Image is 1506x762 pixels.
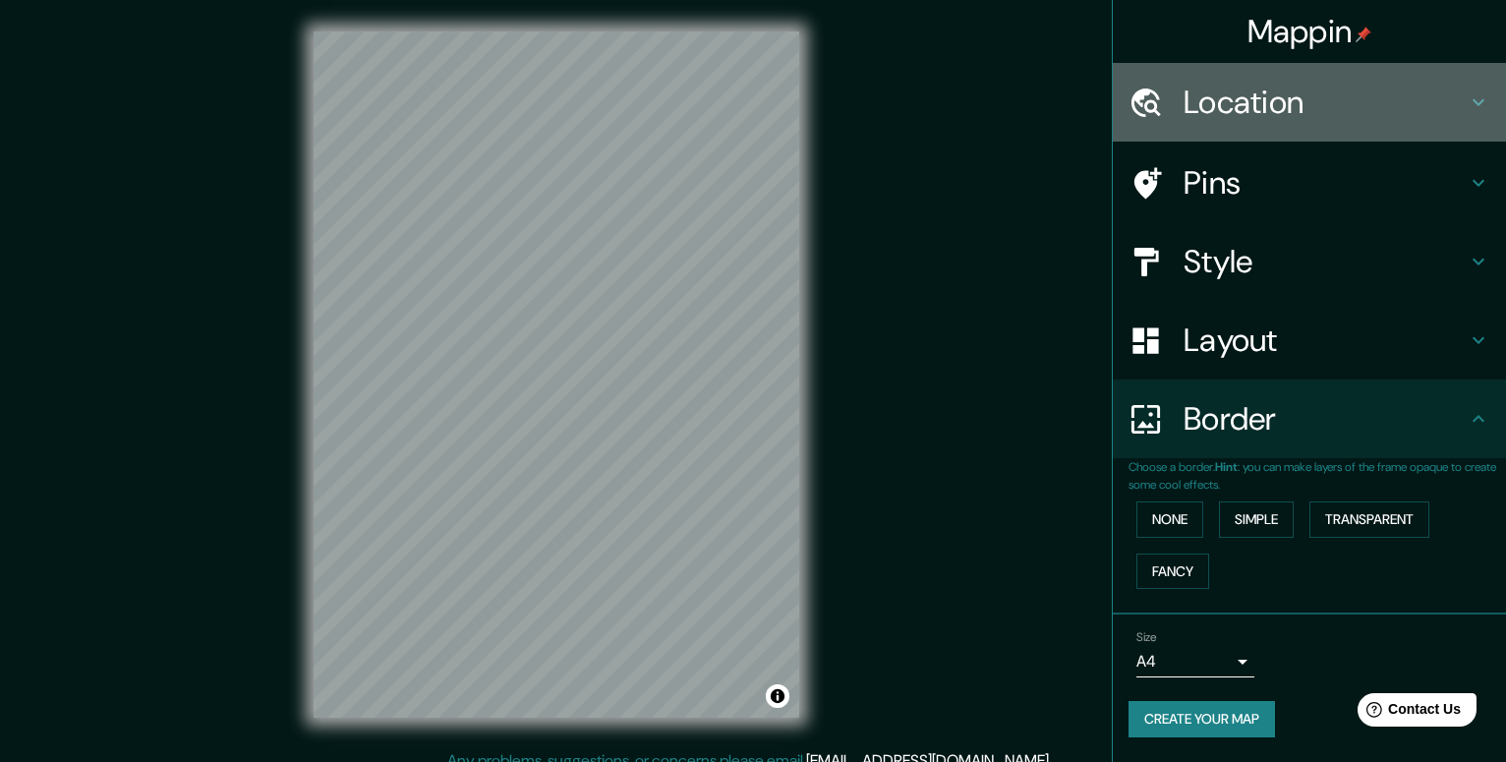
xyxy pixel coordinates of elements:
h4: Border [1184,399,1467,439]
h4: Mappin [1247,12,1372,51]
div: Pins [1113,144,1506,222]
div: Location [1113,63,1506,142]
div: Border [1113,380,1506,458]
div: A4 [1136,646,1254,677]
button: Fancy [1136,554,1209,590]
h4: Style [1184,242,1467,281]
canvas: Map [314,31,799,718]
div: Style [1113,222,1506,301]
h4: Layout [1184,321,1467,360]
h4: Pins [1184,163,1467,203]
iframe: Help widget launcher [1331,685,1484,740]
p: Choose a border. : you can make layers of the frame opaque to create some cool effects. [1129,458,1506,494]
button: Create your map [1129,701,1275,737]
button: Simple [1219,501,1294,538]
h4: Location [1184,83,1467,122]
button: Transparent [1309,501,1429,538]
button: Toggle attribution [766,684,789,708]
div: Layout [1113,301,1506,380]
button: None [1136,501,1203,538]
label: Size [1136,629,1157,646]
b: Hint [1215,459,1238,475]
img: pin-icon.png [1356,27,1371,42]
